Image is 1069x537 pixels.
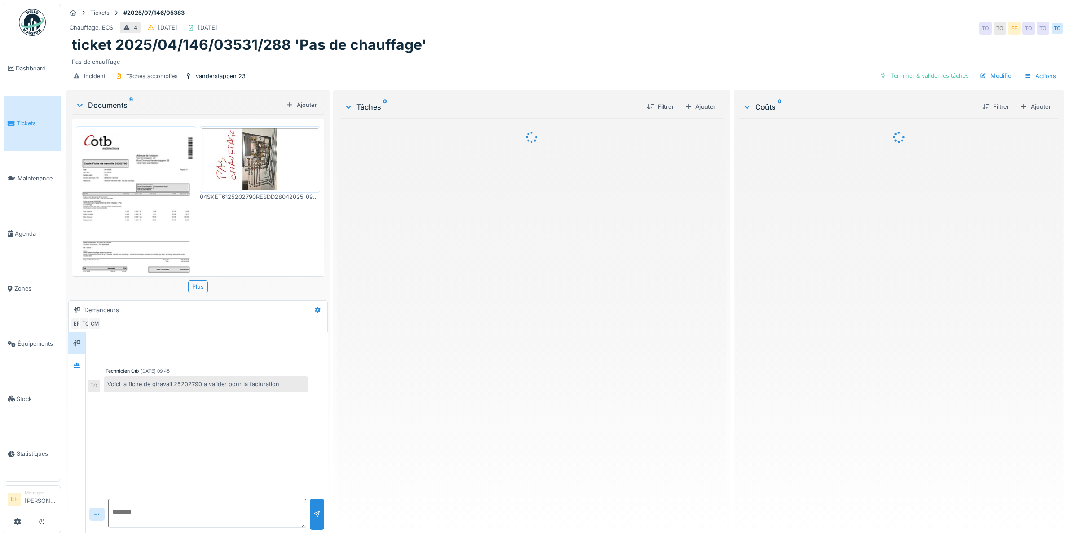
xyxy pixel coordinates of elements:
[4,96,61,151] a: Tickets
[1008,22,1021,35] div: EF
[778,101,782,112] sup: 0
[88,380,100,392] div: TO
[1051,22,1064,35] div: TO
[200,193,320,201] div: 04SKET6125202790RESDD28042025_0947.JPEG
[1022,22,1035,35] div: TO
[196,72,246,80] div: vanderstappen 23
[994,22,1006,35] div: TO
[979,101,1013,113] div: Filtrer
[18,339,57,348] span: Équipements
[18,174,57,183] span: Maintenance
[126,72,178,80] div: Tâches accomplies
[106,368,139,374] div: Technicien Otb
[8,489,57,511] a: EF Manager[PERSON_NAME]
[78,128,194,292] img: b4084b29ctop7m1m7pd2p07mlb0x
[84,72,106,80] div: Incident
[643,101,677,113] div: Filtrer
[198,23,217,32] div: [DATE]
[79,317,92,330] div: TO
[19,9,46,36] img: Badge_color-CXgf-gQk.svg
[16,64,57,73] span: Dashboard
[72,54,1058,66] div: Pas de chauffage
[84,306,119,314] div: Demandeurs
[70,23,113,32] div: Chauffage, ECS
[876,70,972,82] div: Terminer & valider les tâches
[134,23,137,32] div: 4
[1021,70,1060,83] div: Actions
[158,23,177,32] div: [DATE]
[141,368,170,374] div: [DATE] 09:45
[90,9,110,17] div: Tickets
[344,101,640,112] div: Tâches
[979,22,992,35] div: TO
[88,317,101,330] div: CM
[4,427,61,482] a: Statistiques
[4,206,61,261] a: Agenda
[976,70,1017,82] div: Modifier
[17,119,57,128] span: Tickets
[4,316,61,371] a: Équipements
[202,128,318,190] img: xk15281vnbg0d46fqfe8init5c3k
[25,489,57,509] li: [PERSON_NAME]
[4,371,61,427] a: Stock
[104,376,308,392] div: Voici la fiche de gtravail 25202790 a valider pour la facturation
[743,101,975,112] div: Coûts
[383,101,387,112] sup: 0
[17,449,57,458] span: Statistiques
[4,261,61,317] a: Zones
[15,229,57,238] span: Agenda
[4,41,61,96] a: Dashboard
[1037,22,1049,35] div: TO
[17,395,57,403] span: Stock
[681,101,719,113] div: Ajouter
[75,100,282,110] div: Documents
[120,9,188,17] strong: #2025/07/146/05383
[1016,101,1055,113] div: Ajouter
[4,151,61,206] a: Maintenance
[25,489,57,496] div: Manager
[8,493,21,506] li: EF
[188,280,208,293] div: Plus
[14,284,57,293] span: Zones
[282,99,321,111] div: Ajouter
[129,100,133,110] sup: 9
[72,36,427,53] h1: ticket 2025/04/146/03531/288 'Pas de chauffage'
[70,317,83,330] div: EF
